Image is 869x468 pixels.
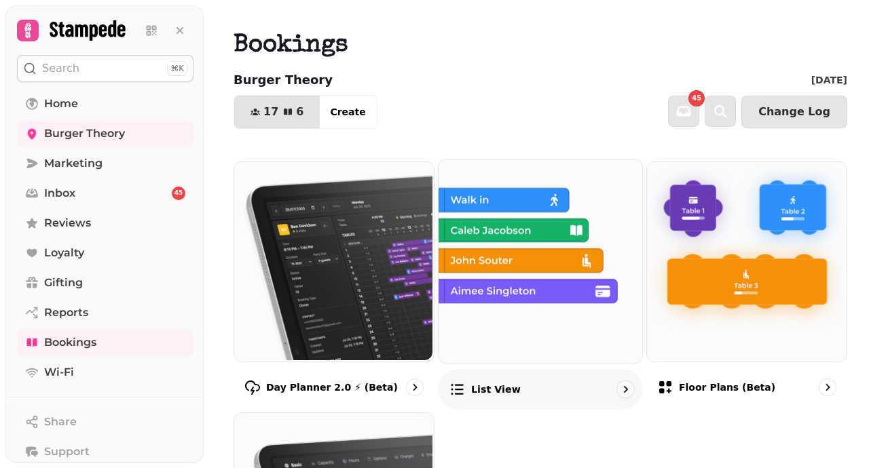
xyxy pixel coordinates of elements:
button: Share [17,408,193,435]
span: Inbox [44,185,75,201]
a: Reports [17,299,193,326]
div: ⌘K [167,61,187,76]
p: [DATE] [811,73,847,87]
span: Share [44,414,77,430]
span: Create [330,107,365,117]
img: Floor Plans (beta) [646,161,845,360]
p: List view [471,383,521,396]
span: Gifting [44,275,83,291]
span: 45 [174,189,183,198]
p: Day Planner 2.0 ⚡ (Beta) [266,381,398,394]
p: Search [42,60,79,77]
span: Reports [44,305,88,321]
span: Wi-Fi [44,364,74,381]
span: 45 [692,95,701,102]
a: Bookings [17,329,193,356]
svg: go to [821,381,834,394]
button: Create [319,96,376,128]
span: 6 [296,106,303,117]
svg: go to [408,381,422,394]
a: Loyalty [17,239,193,267]
a: Reviews [17,210,193,237]
a: Inbox45 [17,180,193,207]
button: Search⌘K [17,55,193,82]
a: Floor Plans (beta)Floor Plans (beta) [646,161,847,407]
span: Support [44,444,90,460]
img: Day Planner 2.0 ⚡ (Beta) [233,161,432,360]
p: Burger Theory [234,71,333,90]
a: List viewList view [438,159,643,409]
a: Gifting [17,269,193,296]
button: Support [17,438,193,465]
span: Reviews [44,215,91,231]
img: List view [437,158,641,362]
a: Wi-Fi [17,359,193,386]
svg: go to [618,383,632,396]
a: Burger Theory [17,120,193,147]
a: Marketing [17,150,193,177]
button: 176 [234,96,320,128]
a: Home [17,90,193,117]
p: Floor Plans (beta) [679,381,775,394]
span: Home [44,96,78,112]
span: Change Log [758,106,830,117]
span: 17 [263,106,278,117]
span: Marketing [44,155,103,172]
span: Loyalty [44,245,84,261]
span: Bookings [44,334,96,351]
button: Change Log [741,96,847,128]
span: Burger Theory [44,125,125,142]
a: Day Planner 2.0 ⚡ (Beta)Day Planner 2.0 ⚡ (Beta) [234,161,434,407]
